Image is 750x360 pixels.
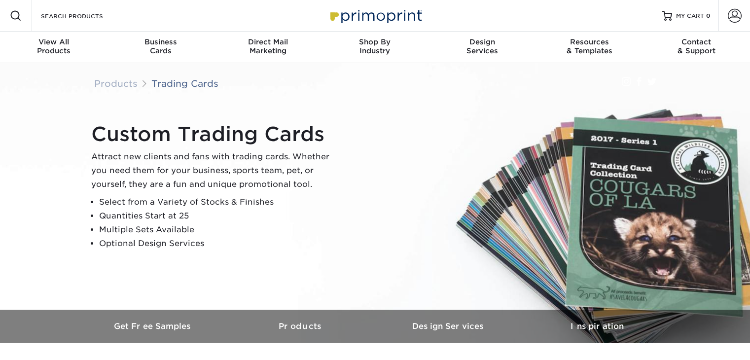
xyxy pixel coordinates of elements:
div: Cards [107,37,214,55]
a: Inspiration [523,310,671,343]
span: Business [107,37,214,46]
span: MY CART [676,12,704,20]
a: Design Services [375,310,523,343]
a: Shop ByIndustry [321,32,429,63]
span: 0 [706,12,711,19]
a: Get Free Samples [79,310,227,343]
h3: Products [227,322,375,331]
h3: Inspiration [523,322,671,331]
a: Trading Cards [151,78,218,89]
a: Contact& Support [643,32,750,63]
input: SEARCH PRODUCTS..... [40,10,136,22]
h1: Custom Trading Cards [91,122,338,146]
a: Resources& Templates [536,32,643,63]
h3: Design Services [375,322,523,331]
div: & Templates [536,37,643,55]
img: Primoprint [326,5,425,26]
span: Direct Mail [214,37,321,46]
li: Multiple Sets Available [99,223,338,237]
div: Marketing [214,37,321,55]
div: Services [429,37,536,55]
div: & Support [643,37,750,55]
h3: Get Free Samples [79,322,227,331]
span: Shop By [321,37,429,46]
div: Industry [321,37,429,55]
span: Design [429,37,536,46]
a: Products [227,310,375,343]
a: DesignServices [429,32,536,63]
a: Direct MailMarketing [214,32,321,63]
li: Optional Design Services [99,237,338,251]
span: Contact [643,37,750,46]
p: Attract new clients and fans with trading cards. Whether you need them for your business, sports ... [91,150,338,191]
span: Resources [536,37,643,46]
a: BusinessCards [107,32,214,63]
li: Quantities Start at 25 [99,209,338,223]
a: Products [94,78,138,89]
li: Select from a Variety of Stocks & Finishes [99,195,338,209]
